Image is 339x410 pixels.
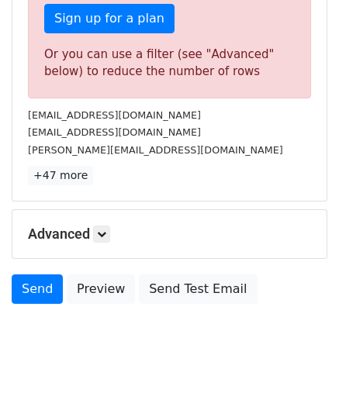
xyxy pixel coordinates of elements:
small: [EMAIL_ADDRESS][DOMAIN_NAME] [28,109,201,121]
a: Preview [67,274,135,304]
a: Sign up for a plan [44,4,175,33]
a: Send [12,274,63,304]
h5: Advanced [28,226,311,243]
small: [PERSON_NAME][EMAIL_ADDRESS][DOMAIN_NAME] [28,144,283,156]
small: [EMAIL_ADDRESS][DOMAIN_NAME] [28,126,201,138]
div: Or you can use a filter (see "Advanced" below) to reduce the number of rows [44,46,295,81]
a: Send Test Email [139,274,257,304]
a: +47 more [28,166,93,185]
